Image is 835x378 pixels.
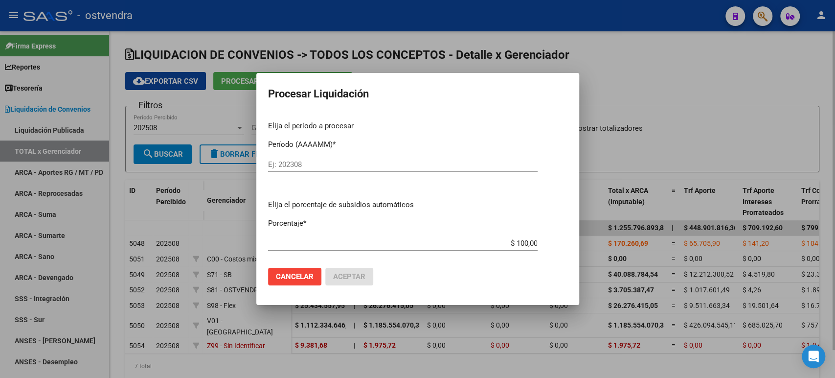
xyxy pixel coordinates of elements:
[268,120,567,132] p: Elija el período a procesar
[268,139,567,150] p: Período (AAAAMM)
[333,272,365,281] span: Aceptar
[276,272,314,281] span: Cancelar
[325,268,373,285] button: Aceptar
[802,345,825,368] div: Open Intercom Messenger
[268,85,567,103] h2: Procesar Liquidación
[268,268,321,285] button: Cancelar
[268,218,567,229] p: Porcentaje
[268,199,567,211] p: Elija el porcentaje de subsidios automáticos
